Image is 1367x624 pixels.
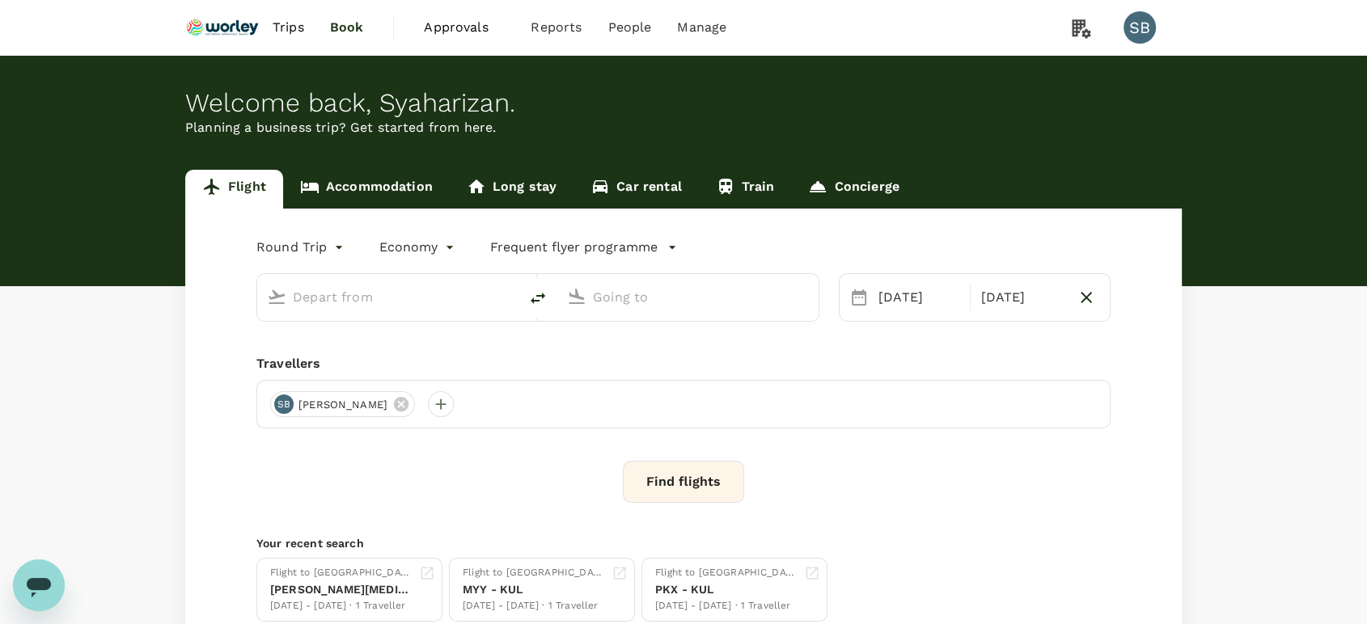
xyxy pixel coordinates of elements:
p: Frequent flyer programme [490,238,658,257]
div: Round Trip [256,234,347,260]
input: Depart from [293,285,485,310]
div: SB [1124,11,1156,44]
div: SB[PERSON_NAME] [270,391,415,417]
span: Book [330,18,364,37]
div: [DATE] [872,281,967,314]
div: [DATE] [974,281,1069,314]
input: Going to [593,285,785,310]
p: Your recent search [256,535,1111,551]
div: [DATE] - [DATE] · 1 Traveller [655,598,798,614]
div: Economy [379,234,458,260]
div: SB [274,394,294,414]
button: Open [807,295,810,298]
button: Frequent flyer programme [490,238,677,257]
img: Ranhill Worley Sdn Bhd [185,10,260,45]
div: Flight to [GEOGRAPHIC_DATA] [655,565,798,581]
span: Manage [677,18,726,37]
iframe: Button to launch messaging window [13,559,65,611]
div: Travellers [256,354,1111,373]
div: [DATE] - [DATE] · 1 Traveller [463,598,605,614]
span: People [607,18,651,37]
button: Open [507,295,510,298]
div: [PERSON_NAME][MEDICAL_DATA] [270,581,413,598]
div: [DATE] - [DATE] · 1 Traveller [270,598,413,614]
a: Long stay [450,170,573,209]
div: Flight to [GEOGRAPHIC_DATA] [270,565,413,581]
div: Flight to [GEOGRAPHIC_DATA] [463,565,605,581]
button: Find flights [623,461,744,503]
div: PKX - KUL [655,581,798,598]
span: Reports [531,18,582,37]
span: [PERSON_NAME] [289,397,397,413]
a: Flight [185,170,283,209]
a: Accommodation [283,170,450,209]
div: MYY - KUL [463,581,605,598]
a: Car rental [573,170,699,209]
button: delete [518,279,557,318]
span: Trips [273,18,304,37]
span: Approvals [424,18,505,37]
a: Train [699,170,792,209]
p: Planning a business trip? Get started from here. [185,118,1182,137]
div: Welcome back , Syaharizan . [185,88,1182,118]
a: Concierge [791,170,916,209]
